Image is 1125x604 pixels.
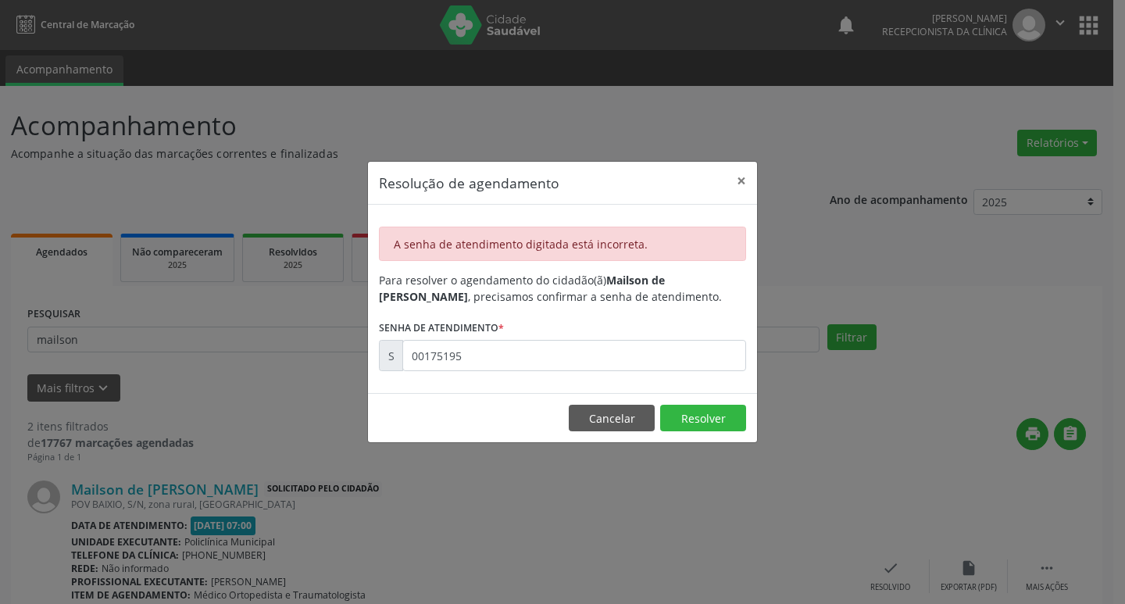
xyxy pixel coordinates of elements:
label: Senha de atendimento [379,316,504,340]
h5: Resolução de agendamento [379,173,559,193]
div: S [379,340,403,371]
button: Cancelar [569,405,655,431]
b: Mailson de [PERSON_NAME] [379,273,665,304]
div: A senha de atendimento digitada está incorreta. [379,227,746,261]
div: Para resolver o agendamento do cidadão(ã) , precisamos confirmar a senha de atendimento. [379,272,746,305]
button: Close [726,162,757,200]
button: Resolver [660,405,746,431]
